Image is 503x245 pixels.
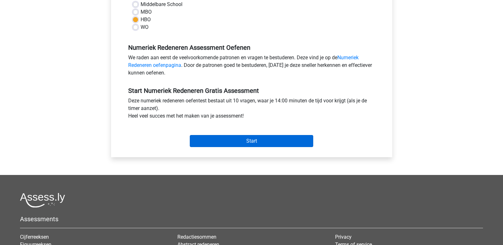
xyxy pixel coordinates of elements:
[123,54,380,79] div: We raden aan eerst de veelvoorkomende patronen en vragen te bestuderen. Deze vind je op de . Door...
[123,97,380,122] div: Deze numeriek redeneren oefentest bestaat uit 10 vragen, waar je 14:00 minuten de tijd voor krijg...
[128,44,375,51] h5: Numeriek Redeneren Assessment Oefenen
[190,135,313,147] input: Start
[177,234,216,240] a: Redactiesommen
[141,8,152,16] label: MBO
[128,87,375,94] h5: Start Numeriek Redeneren Gratis Assessment
[128,55,359,68] a: Numeriek Redeneren oefenpagina
[20,215,483,223] h5: Assessments
[335,234,352,240] a: Privacy
[141,23,149,31] label: WO
[20,234,49,240] a: Cijferreeksen
[20,193,65,208] img: Assessly logo
[141,16,151,23] label: HBO
[141,1,182,8] label: Middelbare School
